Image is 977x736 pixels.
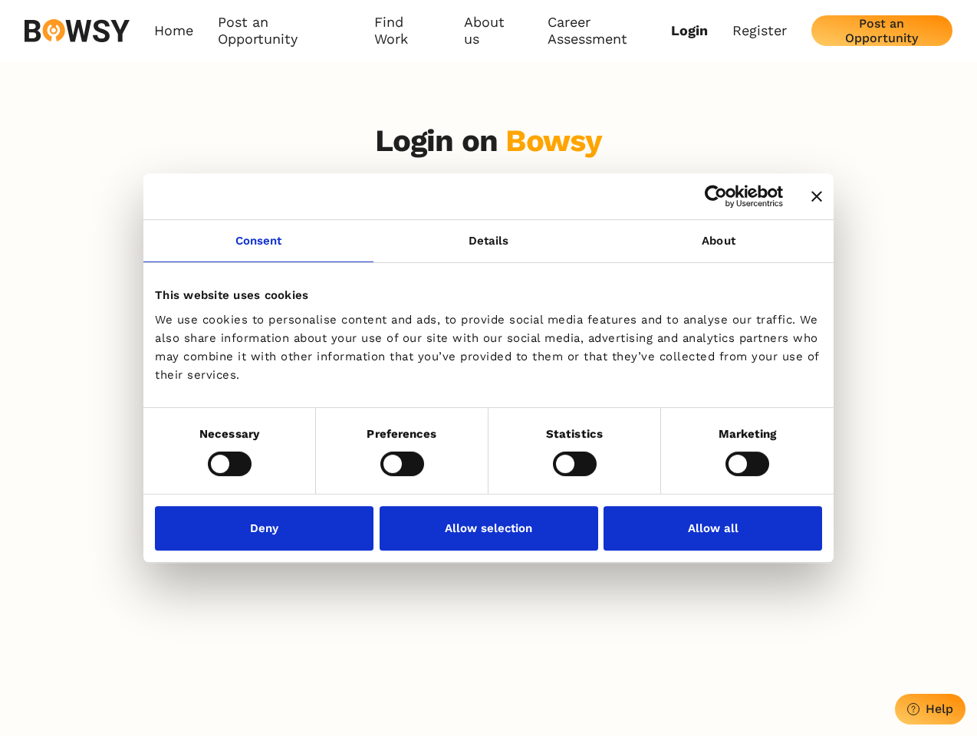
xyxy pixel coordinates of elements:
[649,185,783,208] a: Usercentrics Cookiebot - opens in a new window
[546,427,603,441] strong: Statistics
[926,701,953,716] div: Help
[604,506,822,550] button: Allow all
[25,19,130,42] img: svg%3e
[155,506,373,550] button: Deny
[155,286,822,304] div: This website uses cookies
[143,220,373,262] a: Consent
[895,694,965,724] button: Help
[732,22,787,39] a: Register
[505,123,602,159] div: Bowsy
[367,427,436,441] strong: Preferences
[154,14,193,48] a: Home
[604,220,834,262] a: About
[375,123,603,159] h3: Login on
[811,191,822,202] button: Close banner
[548,14,671,48] a: Career Assessment
[824,16,940,45] div: Post an Opportunity
[199,427,259,441] strong: Necessary
[380,506,598,550] button: Allow selection
[671,22,708,39] a: Login
[811,15,952,46] button: Post an Opportunity
[719,427,777,441] strong: Marketing
[373,220,604,262] a: Details
[155,310,822,384] div: We use cookies to personalise content and ads, to provide social media features and to analyse ou...
[402,172,575,189] p: Enter and start using it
